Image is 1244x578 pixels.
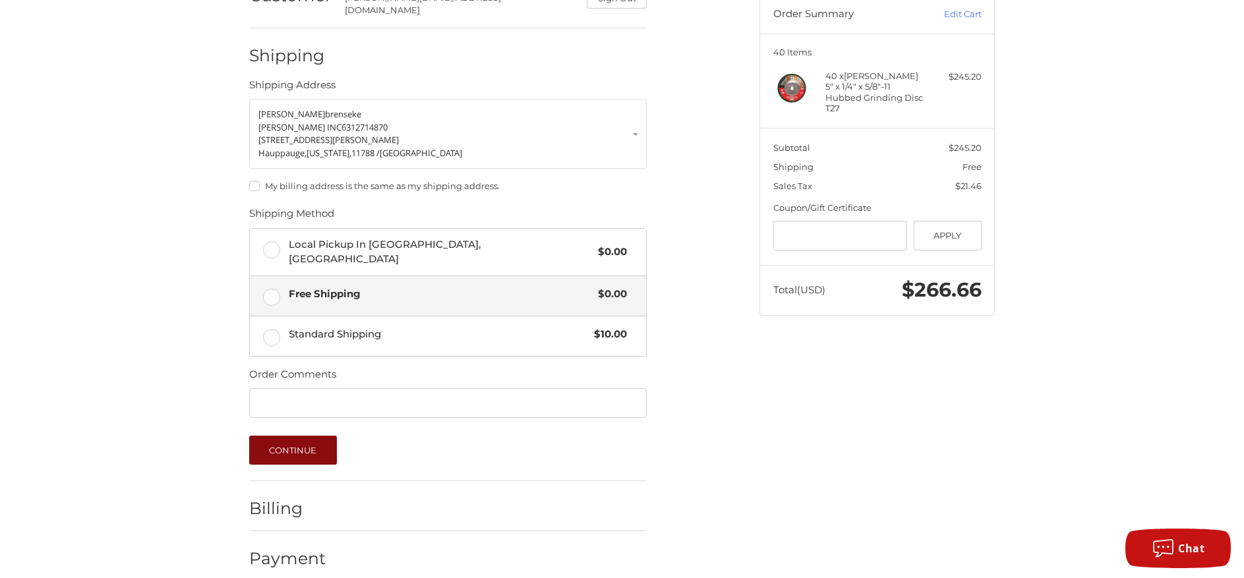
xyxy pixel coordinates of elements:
[249,498,326,519] h2: Billing
[325,108,361,120] span: brenseke
[258,121,341,133] span: [PERSON_NAME] INC
[902,277,982,302] span: $266.66
[289,327,588,342] span: Standard Shipping
[289,237,592,267] span: Local Pickup In [GEOGRAPHIC_DATA], [GEOGRAPHIC_DATA]
[963,161,982,172] span: Free
[915,8,982,21] a: Edit Cart
[773,161,814,172] span: Shipping
[249,436,337,465] button: Continue
[289,287,592,302] span: Free Shipping
[591,245,627,260] span: $0.00
[258,147,307,159] span: Hauppauge,
[773,283,825,296] span: Total (USD)
[949,142,982,153] span: $245.20
[773,8,915,21] h3: Order Summary
[773,47,982,57] h3: 40 Items
[773,221,908,250] input: Gift Certificate or Coupon Code
[258,108,325,120] span: [PERSON_NAME]
[591,287,627,302] span: $0.00
[914,221,982,250] button: Apply
[341,121,388,133] span: 6312714870
[249,548,326,569] h2: Payment
[249,181,647,191] label: My billing address is the same as my shipping address.
[930,71,982,84] div: $245.20
[825,71,926,113] h4: 40 x [PERSON_NAME] 5" x 1/4" x 5/8"-11 Hubbed Grinding Disc T27
[307,147,351,159] span: [US_STATE],
[587,327,627,342] span: $10.00
[249,99,647,169] a: Enter or select a different address
[249,78,336,99] legend: Shipping Address
[249,367,336,388] legend: Order Comments
[955,181,982,191] span: $21.46
[773,142,810,153] span: Subtotal
[351,147,380,159] span: 11788 /
[1125,529,1231,568] button: Chat
[249,206,334,227] legend: Shipping Method
[1178,541,1204,556] span: Chat
[773,181,812,191] span: Sales Tax
[380,147,462,159] span: [GEOGRAPHIC_DATA]
[773,202,982,215] div: Coupon/Gift Certificate
[258,134,399,146] span: [STREET_ADDRESS][PERSON_NAME]
[249,45,326,66] h2: Shipping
